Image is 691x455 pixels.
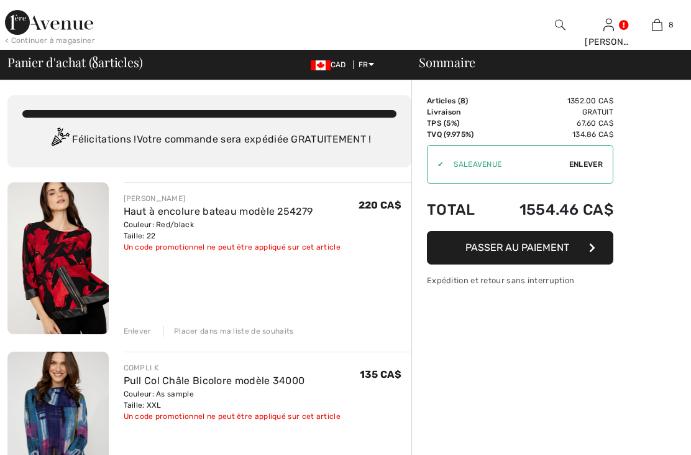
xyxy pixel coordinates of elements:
[124,219,341,242] div: Couleur: Red/black Taille: 22
[555,17,565,32] img: recherche
[490,189,613,231] td: 1554.46 CA$
[490,129,613,140] td: 134.86 CA$
[427,106,490,118] td: Livraison
[490,118,613,129] td: 67.60 CA$
[444,146,569,183] input: Code promo
[652,17,662,32] img: Mon panier
[124,411,341,422] div: Un code promotionnel ne peut être appliqué sur cet article
[585,35,632,49] div: [PERSON_NAME]
[490,106,613,118] td: Gratuit
[603,19,614,30] a: Se connecter
[427,129,490,140] td: TVQ (9.975%)
[5,35,95,46] div: < Continuer à magasiner
[124,205,313,217] a: Haut à encolure bateau modèle 254279
[124,242,341,253] div: Un code promotionnel ne peut être appliqué sur cet article
[124,326,152,337] div: Enlever
[490,95,613,106] td: 1352.00 CA$
[460,96,465,105] span: 8
[360,368,401,380] span: 135 CA$
[359,199,401,211] span: 220 CA$
[428,159,444,170] div: ✔
[7,56,142,68] span: Panier d'achat ( articles)
[5,10,93,35] img: 1ère Avenue
[427,274,613,286] div: Expédition et retour sans interruption
[427,231,613,265] button: Passer au paiement
[359,60,374,69] span: FR
[669,19,674,30] span: 8
[124,388,341,411] div: Couleur: As sample Taille: XXL
[124,193,341,204] div: [PERSON_NAME]
[311,60,331,70] img: Canadian Dollar
[465,242,569,253] span: Passer au paiement
[427,189,490,231] td: Total
[47,128,72,152] img: Congratulation2.svg
[404,56,684,68] div: Sommaire
[92,53,98,69] span: 8
[569,159,603,170] span: Enlever
[603,17,614,32] img: Mes infos
[633,17,680,32] a: 8
[163,326,294,337] div: Placer dans ma liste de souhaits
[427,118,490,129] td: TPS (5%)
[124,375,305,387] a: Pull Col Châle Bicolore modèle 34000
[311,60,351,69] span: CAD
[427,95,490,106] td: Articles ( )
[7,182,109,334] img: Haut à encolure bateau modèle 254279
[22,128,396,152] div: Félicitations ! Votre commande sera expédiée GRATUITEMENT !
[124,362,341,373] div: COMPLI K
